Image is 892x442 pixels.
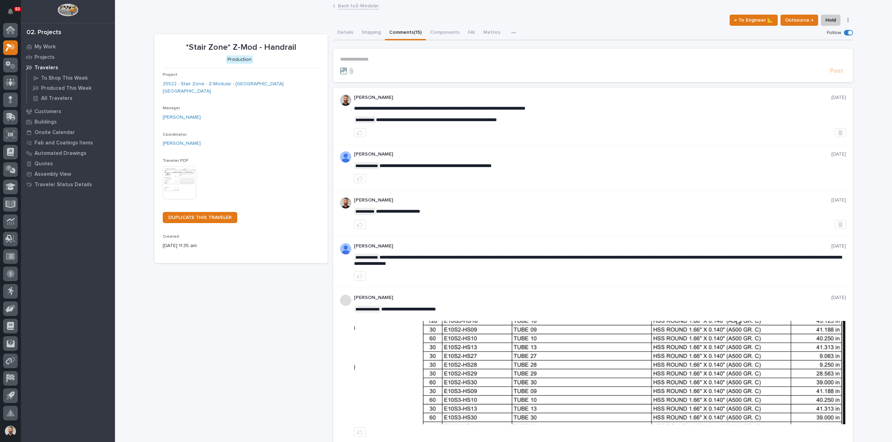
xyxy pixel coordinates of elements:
a: To Shop This Week [27,73,115,83]
p: Assembly View [34,171,71,177]
a: Fab and Coatings Items [21,137,115,148]
a: Travelers [21,62,115,73]
p: 93 [15,7,20,11]
p: [PERSON_NAME] [354,197,831,203]
a: DUPLICATE THIS TRAVELER [163,212,237,223]
p: Projects [34,54,55,61]
button: like this post [354,427,366,436]
a: Buildings [21,117,115,127]
p: [PERSON_NAME] [354,243,831,249]
p: Onsite Calendar [34,129,75,136]
button: Outsource ↑ [780,15,818,26]
p: Traveler Status Details [34,182,92,188]
span: Manager [163,106,180,110]
a: Onsite Calendar [21,127,115,137]
button: Shipping [357,26,385,40]
span: ← To Engineer 📐 [734,16,773,24]
p: Customers [34,109,61,115]
span: Created [163,235,179,239]
button: Post [827,67,846,75]
a: Customers [21,106,115,117]
p: Travelers [34,65,58,71]
span: Project [163,73,177,77]
p: All Travelers [41,95,72,102]
p: [PERSON_NAME] [354,295,831,301]
a: Projects [21,52,115,62]
p: Quotes [34,161,53,167]
p: Produced This Week [41,85,92,92]
a: Quotes [21,158,115,169]
img: AOh14GjpcA6ydKGAvwfezp8OhN30Q3_1BHk5lQOeczEvCIoEuGETHm2tT-JUDAHyqffuBe4ae2BInEDZwLlH3tcCd_oYlV_i4... [340,243,351,254]
p: To Shop This Week [41,75,88,81]
button: Metrics [479,26,505,40]
div: 02. Projects [26,29,61,37]
a: 25522 - Stair Zone - Z-Modular - [GEOGRAPHIC_DATA] [GEOGRAPHIC_DATA] [163,80,319,95]
span: Outsource ↑ [785,16,814,24]
a: All Travelers [27,93,115,103]
span: Post [830,67,843,75]
p: [DATE] 11:35 am [163,242,319,250]
span: Hold [825,16,836,24]
p: [DATE] [831,197,846,203]
img: Workspace Logo [57,3,78,16]
button: FAI [464,26,479,40]
a: [PERSON_NAME] [163,114,201,121]
img: AGNmyxaji213nCK4JzPdPN3H3CMBhXDSA2tJ_sy3UIa5=s96-c [340,197,351,208]
button: like this post [354,128,366,137]
span: Traveler PDF [163,159,189,163]
p: My Work [34,44,56,50]
img: AOh14GjpcA6ydKGAvwfezp8OhN30Q3_1BHk5lQOeczEvCIoEuGETHm2tT-JUDAHyqffuBe4ae2BInEDZwLlH3tcCd_oYlV_i4... [340,151,351,163]
button: like this post [354,271,366,281]
p: [PERSON_NAME] [354,151,831,157]
span: DUPLICATE THIS TRAVELER [168,215,232,220]
p: [DATE] [831,95,846,101]
button: Hold [821,15,840,26]
button: Delete post [835,128,846,137]
button: Delete post [835,220,846,229]
div: Production [226,55,253,64]
button: ← To Engineer 📐 [730,15,778,26]
div: Notifications93 [9,8,18,19]
a: [PERSON_NAME] [163,140,201,147]
a: Assembly View [21,169,115,179]
span: Coordinator [163,133,187,137]
button: Comments (15) [385,26,426,40]
button: like this post [354,174,366,183]
p: [DATE] [831,151,846,157]
img: AGNmyxaji213nCK4JzPdPN3H3CMBhXDSA2tJ_sy3UIa5=s96-c [340,95,351,106]
p: Automated Drawings [34,150,86,157]
p: *Stair Zone* Z-Mod - Handrail [163,42,319,53]
a: My Work [21,41,115,52]
button: like this post [354,220,366,229]
p: Buildings [34,119,57,125]
a: Back toZ-Modular [338,1,379,9]
p: Follow [827,30,841,36]
p: [PERSON_NAME] [354,95,831,101]
button: users-avatar [3,424,18,439]
button: Components [426,26,464,40]
a: Traveler Status Details [21,179,115,190]
button: Details [333,26,357,40]
p: Fab and Coatings Items [34,140,93,146]
p: [DATE] [831,243,846,249]
button: Notifications [3,4,18,19]
a: Automated Drawings [21,148,115,158]
p: [DATE] [831,295,846,301]
a: Produced This Week [27,83,115,93]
